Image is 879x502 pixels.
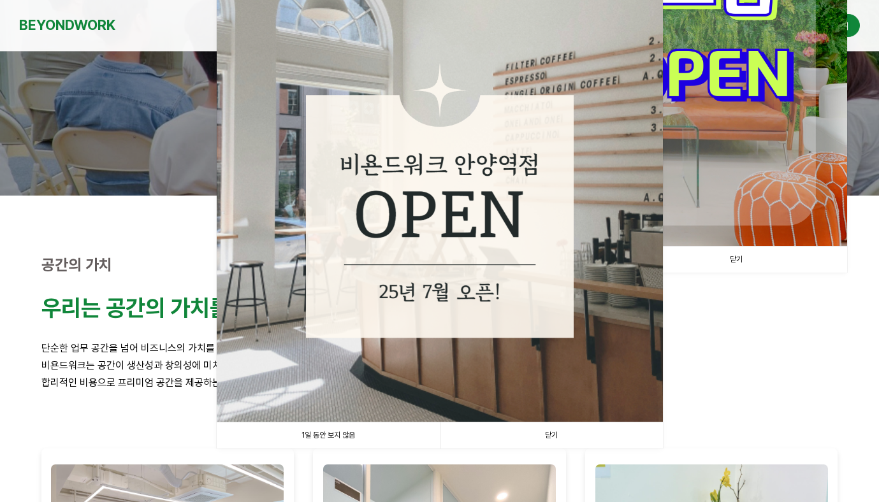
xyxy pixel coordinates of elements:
[440,422,663,448] a: 닫기
[41,357,838,374] p: 비욘드워크는 공간이 생산성과 창의성에 미치는 영향을 잘 알고 있습니다.
[41,374,838,391] p: 합리적인 비용으로 프리미엄 공간을 제공하는 것이 비욘드워크의 철학입니다.
[624,247,847,273] a: 닫기
[41,340,838,357] p: 단순한 업무 공간을 넘어 비즈니스의 가치를 높이는 영감의 공간을 만듭니다.
[19,13,115,37] a: BEYONDWORK
[41,294,319,322] strong: 우리는 공간의 가치를 높입니다.
[41,255,112,274] strong: 공간의 가치
[217,422,440,448] a: 1일 동안 보지 않음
